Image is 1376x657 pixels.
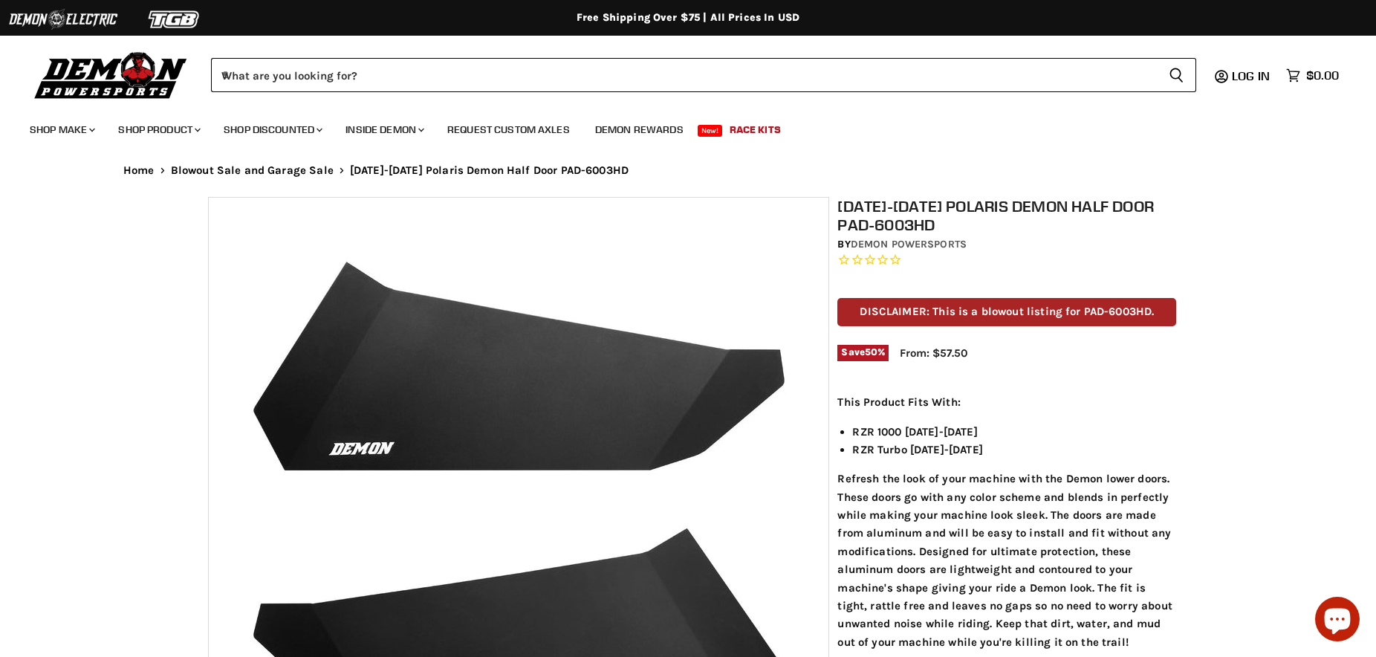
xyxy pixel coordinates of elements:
[334,114,433,145] a: Inside Demon
[171,164,334,177] a: Blowout Sale and Garage Sale
[900,346,967,360] span: From: $57.50
[1157,58,1196,92] button: Search
[1279,65,1346,86] a: $0.00
[94,11,1282,25] div: Free Shipping Over $75 | All Prices In USD
[123,164,155,177] a: Home
[718,114,792,145] a: Race Kits
[837,393,1176,651] div: Refresh the look of your machine with the Demon lower doors. These doors go with any color scheme...
[837,197,1176,234] h1: [DATE]-[DATE] Polaris Demon Half Door PAD-6003HD
[19,109,1335,145] ul: Main menu
[837,298,1176,326] p: DISCLAIMER: This is a blowout listing for PAD-6003HD.
[837,236,1176,253] div: by
[119,5,230,33] img: TGB Logo 2
[350,164,629,177] span: [DATE]-[DATE] Polaris Demon Half Door PAD-6003HD
[837,253,1176,268] span: Rated 0.0 out of 5 stars 0 reviews
[107,114,210,145] a: Shop Product
[851,238,967,250] a: Demon Powersports
[852,423,1176,441] li: RZR 1000 [DATE]-[DATE]
[94,164,1282,177] nav: Breadcrumbs
[1232,68,1270,83] span: Log in
[436,114,581,145] a: Request Custom Axles
[212,114,331,145] a: Shop Discounted
[1225,69,1279,82] a: Log in
[837,393,1176,411] p: This Product Fits With:
[865,346,877,357] span: 50
[211,58,1157,92] input: When autocomplete results are available use up and down arrows to review and enter to select
[211,58,1196,92] form: Product
[19,114,104,145] a: Shop Make
[852,441,1176,459] li: RZR Turbo [DATE]-[DATE]
[1306,68,1339,82] span: $0.00
[584,114,695,145] a: Demon Rewards
[1311,597,1364,645] inbox-online-store-chat: Shopify online store chat
[30,48,192,101] img: Demon Powersports
[698,125,723,137] span: New!
[837,345,889,361] span: Save %
[7,5,119,33] img: Demon Electric Logo 2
